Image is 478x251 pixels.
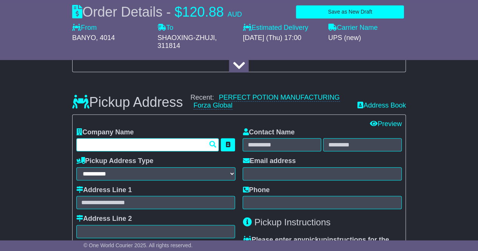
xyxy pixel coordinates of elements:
span: , 311814 [158,34,217,50]
label: Estimated Delivery [243,24,320,32]
span: AUD [227,11,242,18]
div: [DATE] (Thu) 17:00 [243,34,320,42]
span: $ [175,4,182,20]
div: Recent: [190,94,350,110]
label: Company Name [76,128,134,137]
label: Carrier Name [328,24,377,32]
div: UPS (new) [328,34,406,42]
span: SHAOXING-ZHUJI [158,34,215,42]
label: Address Line 2 [76,215,132,223]
div: Order Details - [72,4,242,20]
span: © One World Courier 2025. All rights reserved. [84,242,193,248]
label: Contact Name [243,128,294,137]
button: Save as New Draft [296,5,404,18]
a: Address Book [357,102,406,110]
span: , 4014 [96,34,115,42]
span: 120.88 [182,4,224,20]
h3: Pickup Address [72,95,183,110]
label: To [158,24,173,32]
label: From [72,24,97,32]
label: Address Line 1 [76,186,132,194]
label: Phone [243,186,269,194]
span: pickup [305,236,327,243]
label: Pickup Address Type [76,157,153,165]
a: Preview [370,120,402,128]
label: Email address [243,157,295,165]
a: Forza Global [193,102,232,109]
a: PERFECT POTION MANUFACTURING [219,94,340,102]
span: BANYO [72,34,96,42]
span: Pickup Instructions [254,217,330,227]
